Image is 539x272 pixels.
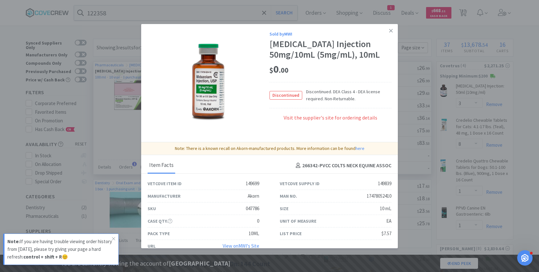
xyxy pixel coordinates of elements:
span: . 00 [279,66,288,75]
a: here [355,145,364,151]
div: EA [386,217,391,225]
strong: Note: [7,238,20,244]
span: 0 [269,63,288,76]
div: 149699 [246,180,259,187]
div: Vetcove Item ID [148,180,182,187]
div: Sold by MWI [269,30,391,37]
p: If you are having trouble viewing order history from [DATE], please try giving your page a hard r... [7,238,112,261]
div: 10 mL [380,205,391,212]
div: 0 [257,217,259,225]
div: Visit the supplier's site for ordering details [269,114,391,128]
div: $7.57 [381,230,391,237]
div: List Price [280,230,302,237]
div: 17478052410 [367,192,391,200]
div: Item Facts [148,158,175,174]
div: Manufacturer [148,193,181,200]
p: Note: There is a known recall on Akorn-manufactured products. More information can be found [144,145,395,152]
div: 047786 [246,205,259,212]
h4: 266342 - PVCC COLTS NECK EQUINE ASSOC [293,161,391,170]
div: Case Qty. [148,218,172,225]
div: [MEDICAL_DATA] Injection 50mg/10mL (5mg/mL), 10mL [269,39,391,60]
img: ddd0fdc488944684a5ec5cfbbcedfb01_149839.png [186,39,231,123]
a: View onMWI's Site [223,243,259,249]
div: SKU [148,205,156,212]
iframe: Intercom live chat [517,250,533,266]
span: Discontinued. DEA Class 4 - DEA license required. Non-Returnable. [302,88,391,103]
div: Vetcove Supply ID [280,180,320,187]
div: 149839 [378,180,391,187]
span: $ [269,66,273,75]
div: URL [148,243,156,250]
div: Pack Type [148,230,170,237]
span: Discontinued [270,91,302,99]
div: 10ML [249,230,259,237]
div: Unit of Measure [280,218,316,225]
div: Man No. [280,193,297,200]
div: Akorn [248,192,259,200]
div: Size [280,205,288,212]
strong: control + shift + R [23,254,62,260]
